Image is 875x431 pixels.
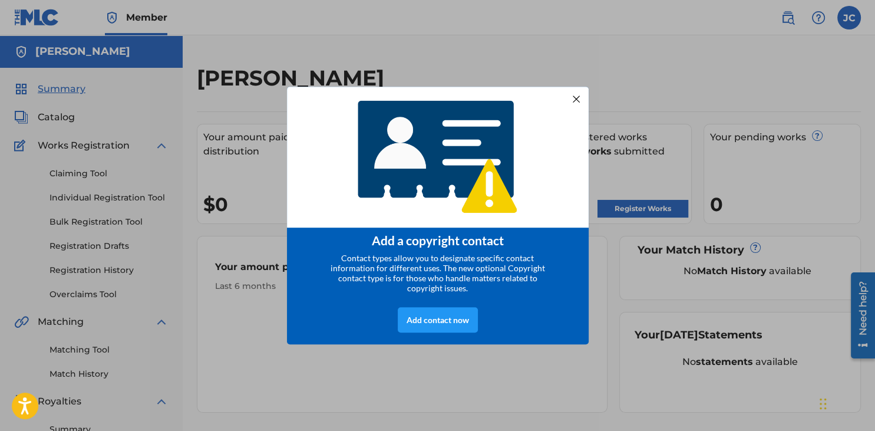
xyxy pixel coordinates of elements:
[287,87,589,345] div: entering modal
[13,14,29,68] div: Need help?
[350,92,526,222] img: 4768233920565408.png
[398,307,478,333] div: Add contact now
[331,253,545,293] span: Contact types allow you to designate specific contact information for different uses. The new opt...
[9,5,33,91] div: Open Resource Center
[302,233,574,248] div: Add a copyright contact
